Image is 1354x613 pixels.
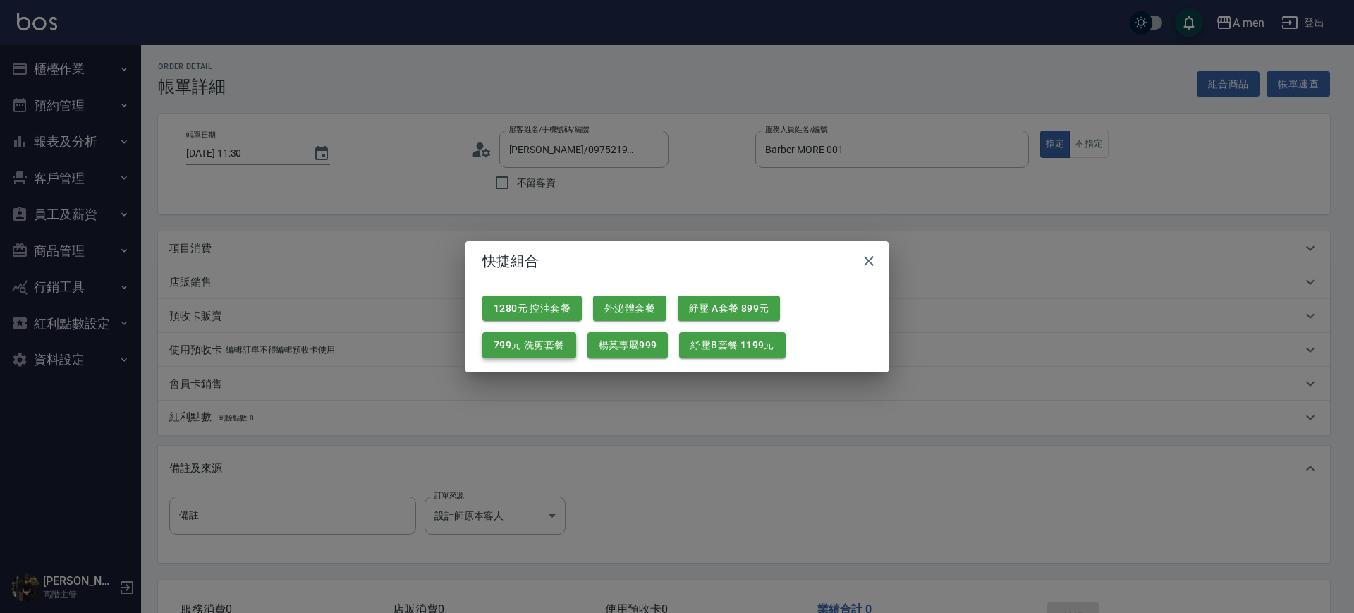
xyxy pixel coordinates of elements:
[679,332,785,358] button: 紓壓B套餐 1199元
[465,241,889,281] h2: 快捷組合
[678,296,780,322] button: 紓壓 A套餐 899元
[587,332,669,358] button: 楊莫專屬999
[482,296,582,322] button: 1280元 控油套餐
[482,332,576,358] button: 799元 洗剪套餐
[593,296,666,322] button: 外泌體套餐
